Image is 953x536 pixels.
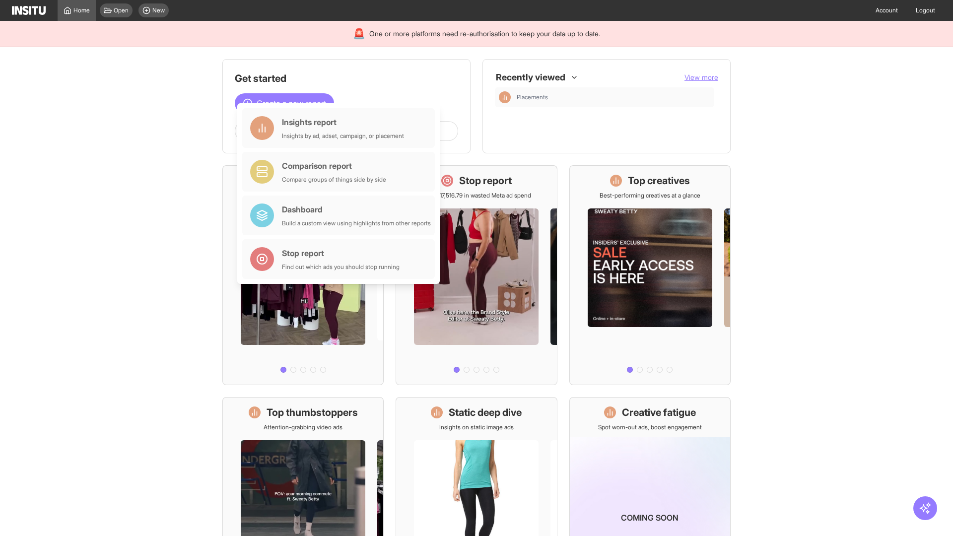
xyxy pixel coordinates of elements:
span: Home [73,6,90,14]
span: Placements [517,93,548,101]
img: Logo [12,6,46,15]
div: 🚨 [353,27,365,41]
button: Create a new report [235,93,334,113]
h1: Top creatives [628,174,690,188]
div: Stop report [282,247,400,259]
div: Comparison report [282,160,386,172]
div: Insights by ad, adset, campaign, or placement [282,132,404,140]
h1: Stop report [459,174,512,188]
span: View more [684,73,718,81]
a: Stop reportSave £17,516.79 in wasted Meta ad spend [396,165,557,385]
div: Find out which ads you should stop running [282,263,400,271]
span: Open [114,6,129,14]
div: Dashboard [282,203,431,215]
span: New [152,6,165,14]
div: Compare groups of things side by side [282,176,386,184]
div: Build a custom view using highlights from other reports [282,219,431,227]
span: One or more platforms need re-authorisation to keep your data up to date. [369,29,600,39]
a: Top creativesBest-performing creatives at a glance [569,165,731,385]
h1: Get started [235,71,458,85]
button: View more [684,72,718,82]
p: Best-performing creatives at a glance [600,192,700,200]
div: Insights [499,91,511,103]
a: What's live nowSee all active ads instantly [222,165,384,385]
span: Create a new report [257,97,326,109]
h1: Top thumbstoppers [267,405,358,419]
div: Insights report [282,116,404,128]
p: Attention-grabbing video ads [264,423,342,431]
span: Placements [517,93,710,101]
p: Insights on static image ads [439,423,514,431]
p: Save £17,516.79 in wasted Meta ad spend [422,192,531,200]
h1: Static deep dive [449,405,522,419]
